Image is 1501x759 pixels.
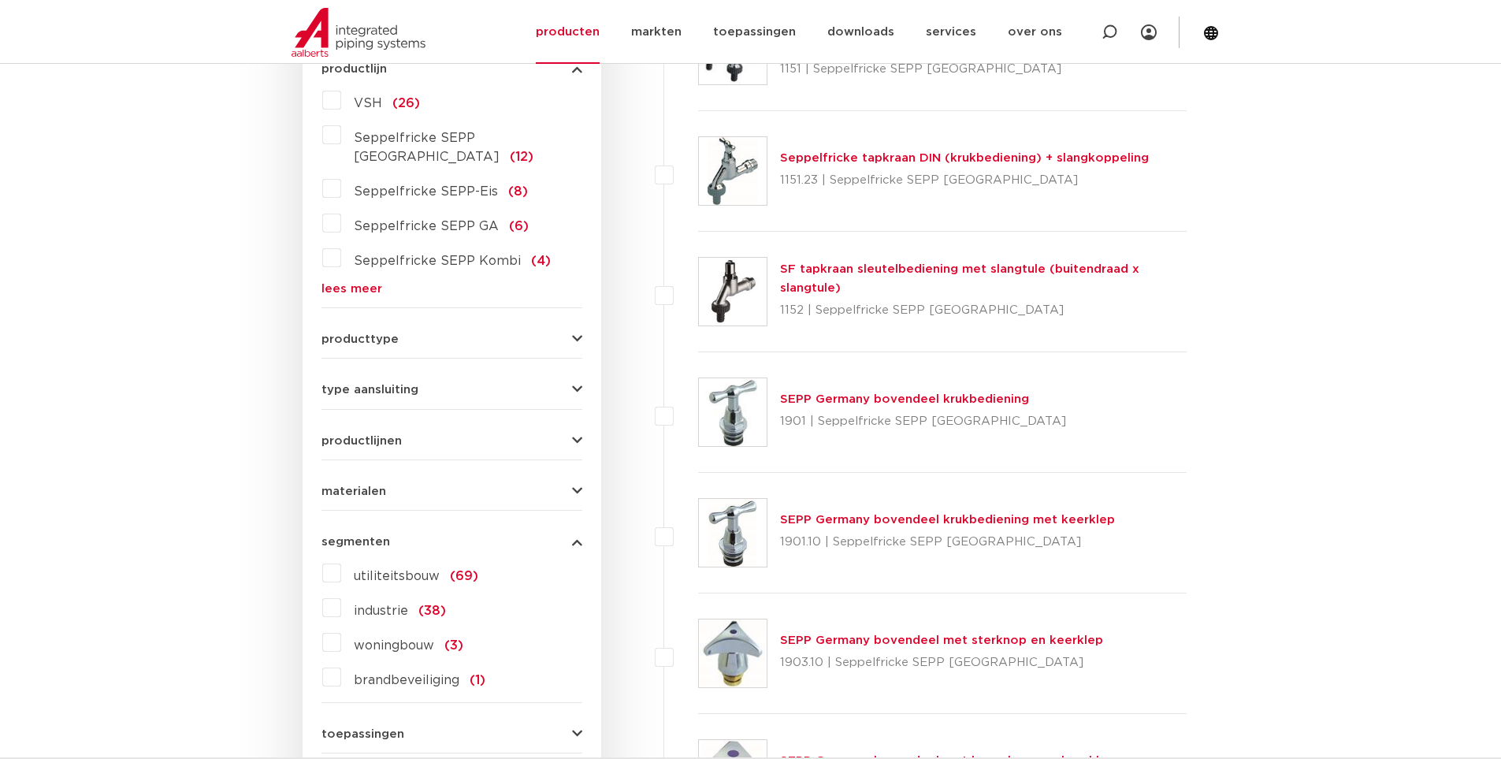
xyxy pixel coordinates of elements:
img: Thumbnail for SEPP Germany bovendeel krukbediening [699,378,767,446]
button: segmenten [321,536,582,548]
span: (3) [444,639,463,652]
span: producttype [321,333,399,345]
span: (6) [509,220,529,233]
a: Seppelfricke tapkraan DIN (krukbediening) + slangkoppeling [780,152,1149,164]
a: SEPP Germany bovendeel krukbediening met keerklep [780,514,1115,526]
a: lees meer [321,283,582,295]
button: producttype [321,333,582,345]
span: productlijn [321,63,387,75]
p: 1903.10 | Seppelfricke SEPP [GEOGRAPHIC_DATA] [780,650,1103,675]
img: Thumbnail for SEPP Germany bovendeel met sterknop en keerklep [699,619,767,687]
span: type aansluiting [321,384,418,396]
span: productlijnen [321,435,402,447]
span: (26) [392,97,420,110]
a: SEPP Germany bovendeel met sterknop en keerklep [780,634,1103,646]
span: (69) [450,570,478,582]
a: SEPP Germany bovendeel krukbediening [780,393,1029,405]
span: Seppelfricke SEPP Kombi [354,255,521,267]
span: (38) [418,605,446,617]
p: 1901 | Seppelfricke SEPP [GEOGRAPHIC_DATA] [780,409,1066,434]
img: Thumbnail for SF tapkraan sleutelbediening met slangtule (buitendraad x slangtule) [699,258,767,326]
button: type aansluiting [321,384,582,396]
span: Seppelfricke SEPP GA [354,220,499,233]
p: 1152 | Seppelfricke SEPP [GEOGRAPHIC_DATA] [780,298,1187,323]
p: 1901.10 | Seppelfricke SEPP [GEOGRAPHIC_DATA] [780,530,1115,555]
span: materialen [321,486,386,497]
span: woningbouw [354,639,434,652]
span: (12) [510,151,533,163]
span: (4) [531,255,551,267]
button: materialen [321,486,582,497]
img: Thumbnail for Seppelfricke tapkraan DIN (krukbediening) + slangkoppeling [699,137,767,205]
span: Seppelfricke SEPP-Eis [354,185,498,198]
span: (8) [508,185,528,198]
span: brandbeveiliging [354,674,459,686]
button: toepassingen [321,728,582,740]
span: (1) [470,674,485,686]
span: segmenten [321,536,390,548]
span: VSH [354,97,382,110]
p: 1151.23 | Seppelfricke SEPP [GEOGRAPHIC_DATA] [780,168,1149,193]
span: toepassingen [321,728,404,740]
span: industrie [354,605,408,617]
button: productlijnen [321,435,582,447]
p: 1151 | Seppelfricke SEPP [GEOGRAPHIC_DATA] [780,57,1187,82]
img: Thumbnail for SEPP Germany bovendeel krukbediening met keerklep [699,499,767,567]
a: SF tapkraan sleutelbediening met slangtule (buitendraad x slangtule) [780,263,1139,294]
button: productlijn [321,63,582,75]
span: Seppelfricke SEPP [GEOGRAPHIC_DATA] [354,132,500,163]
span: utiliteitsbouw [354,570,440,582]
